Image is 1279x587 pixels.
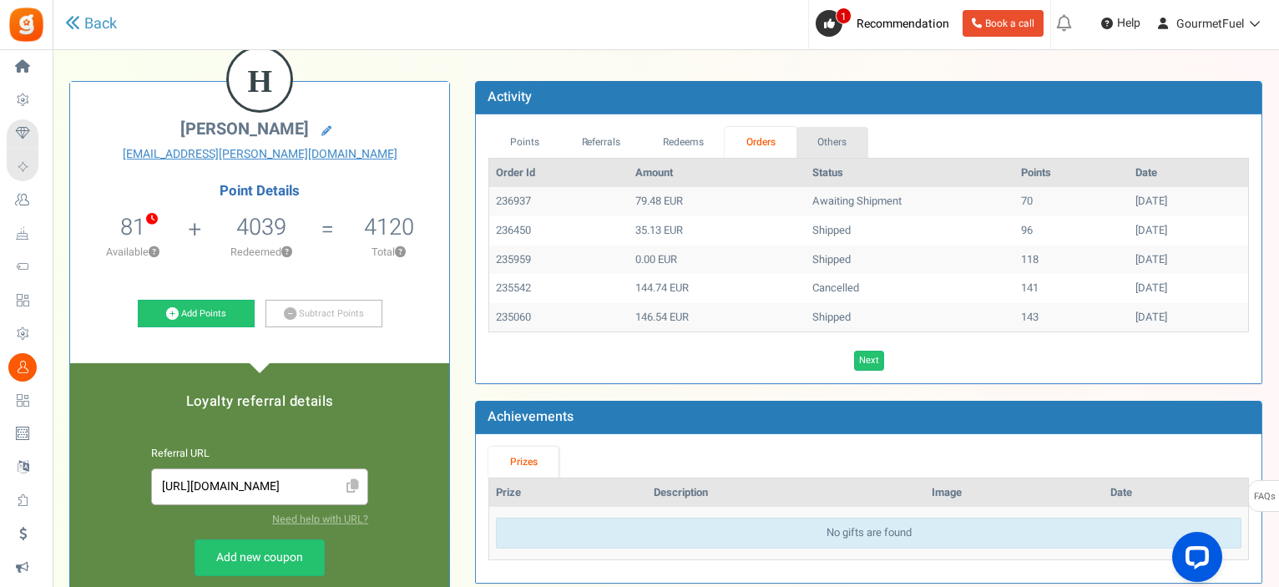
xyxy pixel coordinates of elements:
[629,274,806,303] td: 144.74 EUR
[8,6,45,43] img: Gratisfaction
[1135,252,1241,268] div: [DATE]
[1014,274,1130,303] td: 141
[1135,310,1241,326] div: [DATE]
[1014,216,1130,245] td: 96
[642,127,725,158] a: Redeems
[857,15,949,33] span: Recommendation
[806,245,1014,275] td: Shipped
[629,245,806,275] td: 0.00 EUR
[489,478,647,508] th: Prize
[1253,481,1276,513] span: FAQs
[151,448,368,460] h6: Referral URL
[488,127,560,158] a: Points
[647,478,925,508] th: Description
[1094,10,1147,37] a: Help
[78,245,186,260] p: Available
[1014,303,1130,332] td: 143
[489,274,629,303] td: 235542
[1113,15,1140,32] span: Help
[1135,194,1241,210] div: [DATE]
[489,245,629,275] td: 235959
[806,216,1014,245] td: Shipped
[195,539,325,576] a: Add new coupon
[488,407,574,427] b: Achievements
[560,127,642,158] a: Referrals
[364,215,414,240] h5: 4120
[925,478,1104,508] th: Image
[629,303,806,332] td: 146.54 EUR
[1014,187,1130,216] td: 70
[488,447,559,478] a: Prizes
[138,300,255,328] a: Add Points
[806,187,1014,216] td: Awaiting Shipment
[70,184,449,199] h4: Point Details
[395,247,406,258] button: ?
[489,216,629,245] td: 236450
[496,518,1241,549] div: No gifts are found
[1135,281,1241,296] div: [DATE]
[629,159,806,188] th: Amount
[1135,223,1241,239] div: [DATE]
[806,303,1014,332] td: Shipped
[83,146,437,163] a: [EMAIL_ADDRESS][PERSON_NAME][DOMAIN_NAME]
[816,10,956,37] a: 1 Recommendation
[806,274,1014,303] td: Cancelled
[1176,15,1244,33] span: GourmetFuel
[836,8,852,24] span: 1
[489,187,629,216] td: 236937
[1014,159,1130,188] th: Points
[149,247,159,258] button: ?
[65,13,117,35] a: Back
[180,117,309,141] span: [PERSON_NAME]
[629,187,806,216] td: 79.48 EUR
[796,127,868,158] a: Others
[1014,245,1130,275] td: 118
[229,48,291,114] figcaption: H
[725,127,796,158] a: Orders
[281,247,292,258] button: ?
[489,159,629,188] th: Order Id
[1104,478,1248,508] th: Date
[806,159,1014,188] th: Status
[120,210,145,244] span: 81
[265,300,382,328] a: Subtract Points
[87,394,432,409] h5: Loyalty referral details
[489,303,629,332] td: 235060
[854,351,884,371] a: Next
[336,245,441,260] p: Total
[203,245,319,260] p: Redeemed
[629,216,806,245] td: 35.13 EUR
[963,10,1044,37] a: Book a call
[272,512,368,527] a: Need help with URL?
[236,215,286,240] h5: 4039
[488,87,532,107] b: Activity
[1129,159,1248,188] th: Date
[339,473,366,502] span: Click to Copy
